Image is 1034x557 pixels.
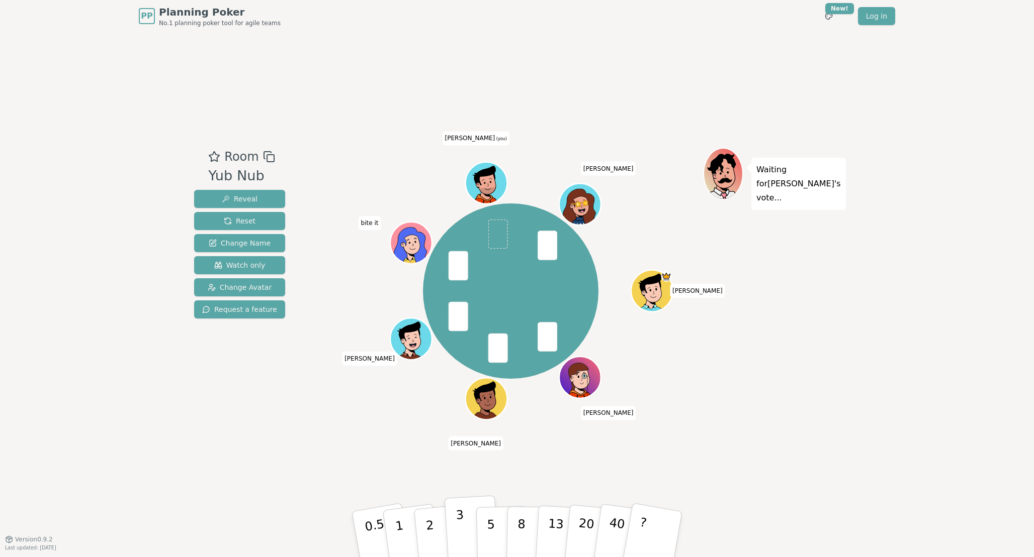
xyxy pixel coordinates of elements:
[670,284,725,298] span: Click to change your name
[159,19,281,27] span: No.1 planning poker tool for agile teams
[222,194,257,204] span: Reveal
[5,535,53,543] button: Version0.9.2
[194,278,285,296] button: Change Avatar
[466,164,505,203] button: Click to change your avatar
[208,166,275,186] div: Yub Nub
[194,190,285,208] button: Reveal
[224,148,258,166] span: Room
[224,216,255,226] span: Reset
[858,7,895,25] a: Log in
[159,5,281,19] span: Planning Poker
[820,7,838,25] button: New!
[825,3,854,14] div: New!
[15,535,53,543] span: Version 0.9.2
[214,260,266,270] span: Watch only
[202,304,277,314] span: Request a feature
[443,132,509,146] span: Click to change your name
[194,212,285,230] button: Reset
[139,5,281,27] a: PPPlanning PokerNo.1 planning poker tool for agile teams
[581,406,636,420] span: Click to change your name
[581,162,636,176] span: Click to change your name
[209,238,271,248] span: Change Name
[661,271,671,282] span: Maanya is the host
[448,436,503,451] span: Click to change your name
[495,137,507,142] span: (you)
[194,234,285,252] button: Change Name
[141,10,152,22] span: PP
[194,300,285,318] button: Request a feature
[359,216,381,230] span: Click to change your name
[342,352,397,366] span: Click to change your name
[756,163,841,205] p: Waiting for [PERSON_NAME] 's vote...
[5,545,56,550] span: Last updated: [DATE]
[208,282,272,292] span: Change Avatar
[208,148,220,166] button: Add as favourite
[194,256,285,274] button: Watch only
